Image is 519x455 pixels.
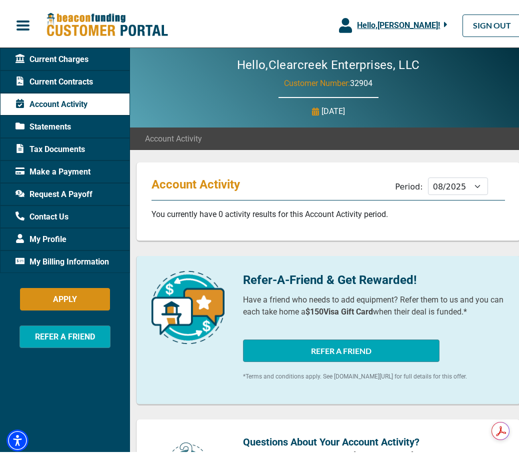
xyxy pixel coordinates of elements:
[395,179,422,188] label: Period:
[350,75,372,85] span: 32904
[284,75,350,85] span: Customer Number:
[207,55,450,69] h2: Hello, Clearcreek Enterprises, LLC
[151,174,261,188] p: Account Activity
[15,163,90,175] span: Make a Payment
[15,253,109,265] span: My Billing Information
[46,9,168,35] img: Beacon Funding Customer Portal Logo
[243,268,505,286] p: Refer-A-Friend & Get Rewarded!
[6,426,28,448] div: Accessibility Menu
[151,205,505,217] p: You currently have 0 activity results for this Account Activity period.
[305,304,373,313] b: $150 Visa Gift Card
[15,50,88,62] span: Current Charges
[243,291,505,315] p: Have a friend who needs to add equipment? Refer them to us and you can each take home a when thei...
[321,102,345,114] p: [DATE]
[15,95,87,107] span: Account Activity
[19,322,110,345] button: REFER A FRIEND
[357,17,440,27] span: Hello, [PERSON_NAME] !
[20,285,110,307] button: APPLY
[243,336,439,359] button: REFER A FRIEND
[15,230,66,242] span: My Profile
[145,130,202,142] span: Account Activity
[151,268,224,341] img: refer-a-friend-icon.png
[15,208,68,220] span: Contact Us
[243,369,505,378] p: *Terms and conditions apply. See [DOMAIN_NAME][URL] for full details for this offer.
[243,431,505,446] p: Questions About Your Account Activity?
[15,118,71,130] span: Statements
[15,140,85,152] span: Tax Documents
[15,185,92,197] span: Request A Payoff
[15,73,93,85] span: Current Contracts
